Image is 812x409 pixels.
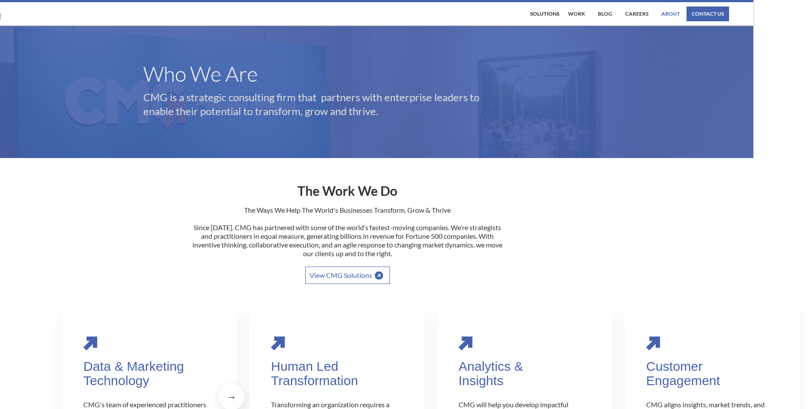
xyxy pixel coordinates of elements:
[530,11,559,16] div: Solutions
[143,90,508,118] p: CMG is a strategic consulting firm that partners with enterprise leaders to enable their potentia...
[271,359,403,388] div: Human Led Transformation
[646,359,778,388] div: Customer Engagement
[596,7,614,21] a: Blog
[143,66,551,82] h1: Who We Are
[83,359,215,388] div: Data & Marketing Technology
[305,267,390,284] a: View CMG Solutions
[227,393,237,401] div: →
[659,7,682,21] a: About
[191,206,504,267] p: The Ways We Help The World's Businesses Transform, Grow & Thrive Since [DATE], CMG has partnered ...
[566,7,587,21] a: work
[459,359,591,388] div: Analytics & Insights
[623,7,650,21] a: Careers
[692,11,724,16] div: contact us
[191,175,504,197] h2: The Work We Do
